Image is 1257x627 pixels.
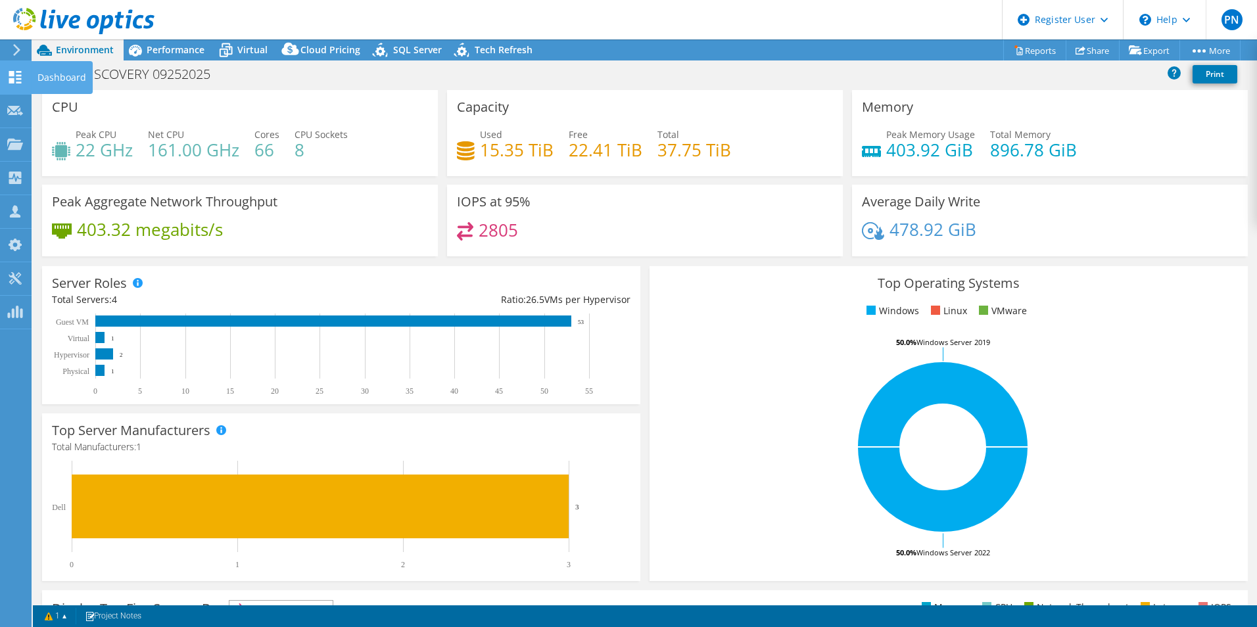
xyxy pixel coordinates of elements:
div: Total Servers: [52,292,341,307]
span: Free [569,128,588,141]
h3: Memory [862,100,913,114]
h1: DELL DISCOVERY 09252025 [43,67,231,81]
text: 1 [111,368,114,375]
span: Used [480,128,502,141]
span: Virtual [237,43,268,56]
tspan: Windows Server 2019 [916,337,990,347]
text: 53 [578,319,584,325]
text: 2 [120,352,123,358]
text: 35 [406,386,414,396]
tspan: 50.0% [896,547,916,557]
text: 2 [401,560,405,569]
span: Environment [56,43,114,56]
div: Ratio: VMs per Hypervisor [341,292,630,307]
text: 1 [235,560,239,569]
li: Linux [928,304,967,318]
li: Latency [1137,600,1187,615]
h3: Capacity [457,100,509,114]
h3: Average Daily Write [862,195,980,209]
h3: Peak Aggregate Network Throughput [52,195,277,209]
h3: Top Server Manufacturers [52,423,210,438]
text: 40 [450,386,458,396]
a: Reports [1003,40,1066,60]
tspan: Windows Server 2022 [916,547,990,557]
span: 1 [136,440,141,453]
a: Project Notes [76,608,151,624]
text: 20 [271,386,279,396]
text: 10 [181,386,189,396]
h3: Server Roles [52,276,127,290]
li: Memory [918,600,970,615]
span: Peak Memory Usage [886,128,975,141]
h3: Top Operating Systems [659,276,1238,290]
li: Network Throughput [1021,600,1129,615]
tspan: 50.0% [896,337,916,347]
h4: 22.41 TiB [569,143,642,157]
text: 50 [540,386,548,396]
span: Performance [147,43,204,56]
text: 55 [585,386,593,396]
span: Peak CPU [76,128,116,141]
text: Virtual [68,334,90,343]
h3: IOPS at 95% [457,195,531,209]
span: Tech Refresh [475,43,533,56]
span: Cloud Pricing [300,43,360,56]
h4: 37.75 TiB [657,143,731,157]
h4: 896.78 GiB [990,143,1077,157]
h4: 161.00 GHz [148,143,239,157]
h4: 66 [254,143,279,157]
li: VMware [976,304,1027,318]
li: IOPS [1195,600,1231,615]
h4: 403.32 megabits/s [77,222,223,237]
text: 25 [316,386,323,396]
span: 4 [112,293,117,306]
span: CPU Sockets [295,128,348,141]
span: Net CPU [148,128,184,141]
h4: 478.92 GiB [889,222,976,237]
text: Guest VM [56,317,89,327]
a: Export [1119,40,1180,60]
span: PN [1221,9,1243,30]
text: 3 [575,503,579,511]
h3: CPU [52,100,78,114]
span: 26.5 [526,293,544,306]
h4: 403.92 GiB [886,143,975,157]
text: 3 [567,560,571,569]
text: 5 [138,386,142,396]
text: Physical [62,367,89,376]
span: Cores [254,128,279,141]
text: Hypervisor [54,350,89,360]
text: 1 [111,335,114,342]
text: 0 [93,386,97,396]
a: Share [1066,40,1120,60]
h4: 22 GHz [76,143,133,157]
h4: 2805 [479,223,518,237]
li: CPU [979,600,1012,615]
text: 0 [70,560,74,569]
a: More [1179,40,1241,60]
span: Total [657,128,679,141]
a: Print [1193,65,1237,83]
span: Total Memory [990,128,1051,141]
div: Dashboard [31,61,93,94]
text: 45 [495,386,503,396]
span: IOPS [229,601,333,616]
span: SQL Server [393,43,442,56]
text: 15 [226,386,234,396]
h4: 8 [295,143,348,157]
text: 30 [361,386,369,396]
h4: 15.35 TiB [480,143,554,157]
svg: \n [1139,14,1151,26]
h4: Total Manufacturers: [52,440,630,454]
li: Windows [863,304,919,318]
text: Dell [52,503,66,512]
a: 1 [36,608,76,624]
